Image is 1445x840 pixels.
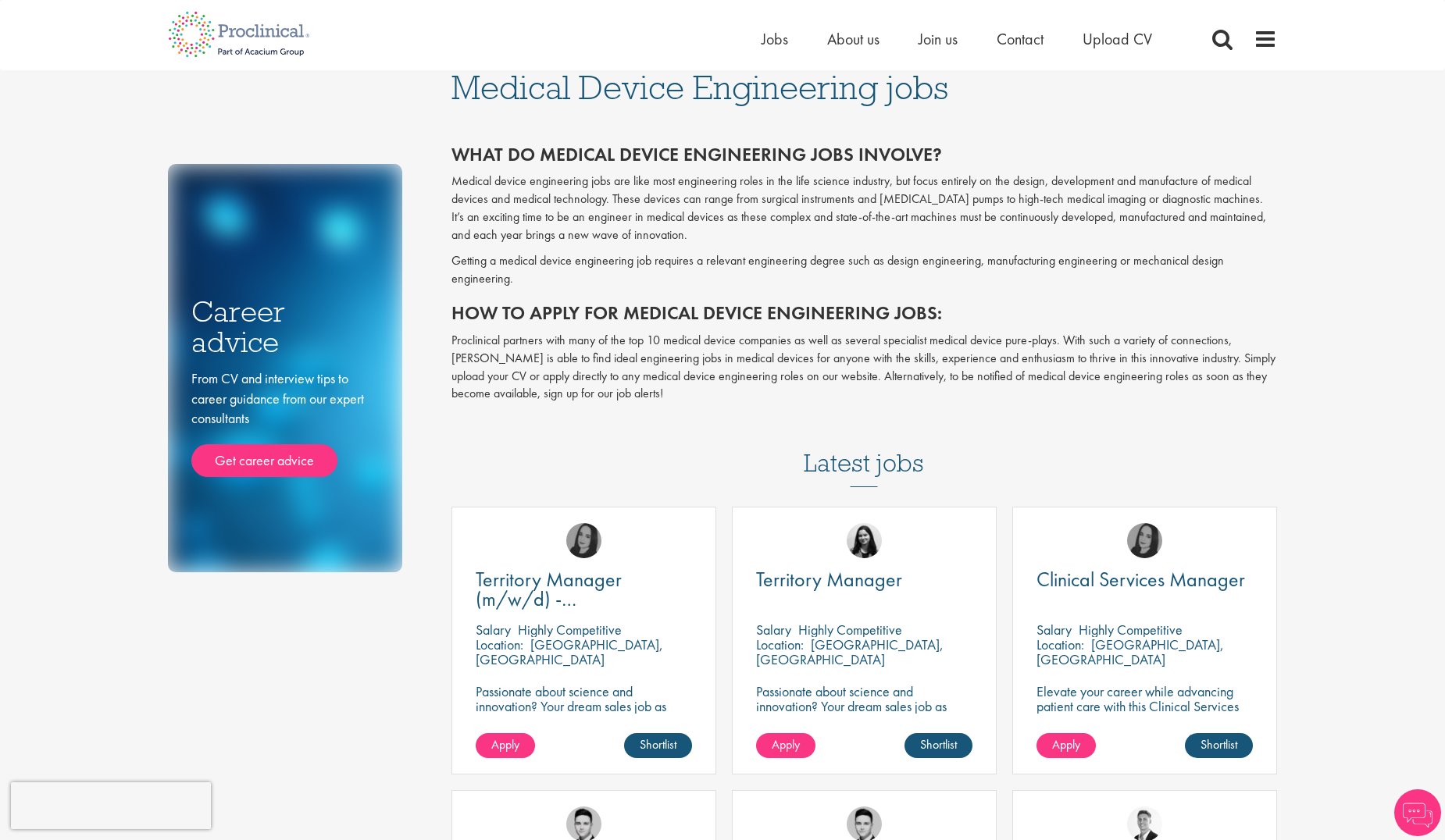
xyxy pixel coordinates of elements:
[451,173,1278,244] p: Medical device engineering jobs are like most engineering roles in the life science industry, but...
[1083,29,1152,49] a: Upload CV
[798,621,902,639] p: Highly Competitive
[1036,621,1072,639] span: Salary
[756,566,902,593] span: Territory Manager
[451,303,1278,323] h2: How to apply for medical device engineering jobs:
[566,523,601,558] img: Anna Klemencic
[451,144,1278,165] h2: What do medical device engineering jobs involve?
[491,736,519,753] span: Apply
[1036,635,1224,668] p: [GEOGRAPHIC_DATA], [GEOGRAPHIC_DATA]
[756,635,944,668] p: [GEOGRAPHIC_DATA], [GEOGRAPHIC_DATA]
[804,411,924,487] h3: Latest jobs
[827,29,879,49] a: About us
[191,297,379,357] h3: Career advice
[1052,736,1080,753] span: Apply
[451,66,948,109] span: Medical Device Engineering jobs
[1036,684,1253,743] p: Elevate your career while advancing patient care with this Clinical Services Manager position wit...
[756,570,972,589] a: Territory Manager
[847,523,882,558] img: Indre Stankeviciute
[1127,523,1162,558] img: Anna Klemencic
[756,621,791,639] span: Salary
[1036,566,1245,593] span: Clinical Services Manager
[1079,621,1183,639] p: Highly Competitive
[762,29,788,49] a: Jobs
[11,782,211,829] iframe: reCAPTCHA
[191,444,337,477] a: Get career advice
[756,635,804,653] span: Location:
[476,570,692,609] a: Territory Manager (m/w/d) - [GEOGRAPHIC_DATA]
[476,621,511,639] span: Salary
[451,252,1278,288] p: Getting a medical device engineering job requires a relevant engineering degree such as design en...
[518,621,622,639] p: Highly Competitive
[1185,733,1253,758] a: Shortlist
[191,368,379,477] div: From CV and interview tips to career guidance from our expert consultants
[476,635,523,653] span: Location:
[1036,635,1084,653] span: Location:
[624,733,692,758] a: Shortlist
[756,684,972,728] p: Passionate about science and innovation? Your dream sales job as Territory Manager awaits!
[476,684,692,728] p: Passionate about science and innovation? Your dream sales job as Territory Manager awaits!
[476,635,663,668] p: [GEOGRAPHIC_DATA], [GEOGRAPHIC_DATA]
[1036,733,1096,758] a: Apply
[772,736,800,753] span: Apply
[451,332,1278,403] p: Proclinical partners with many of the top 10 medical device companies as well as several speciali...
[919,29,958,49] a: Join us
[476,733,535,758] a: Apply
[756,733,815,758] a: Apply
[997,29,1044,49] a: Contact
[904,733,972,758] a: Shortlist
[1036,570,1253,589] a: Clinical Services Manager
[1394,789,1441,836] img: Chatbot
[476,566,664,632] span: Territory Manager (m/w/d) - [GEOGRAPHIC_DATA]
